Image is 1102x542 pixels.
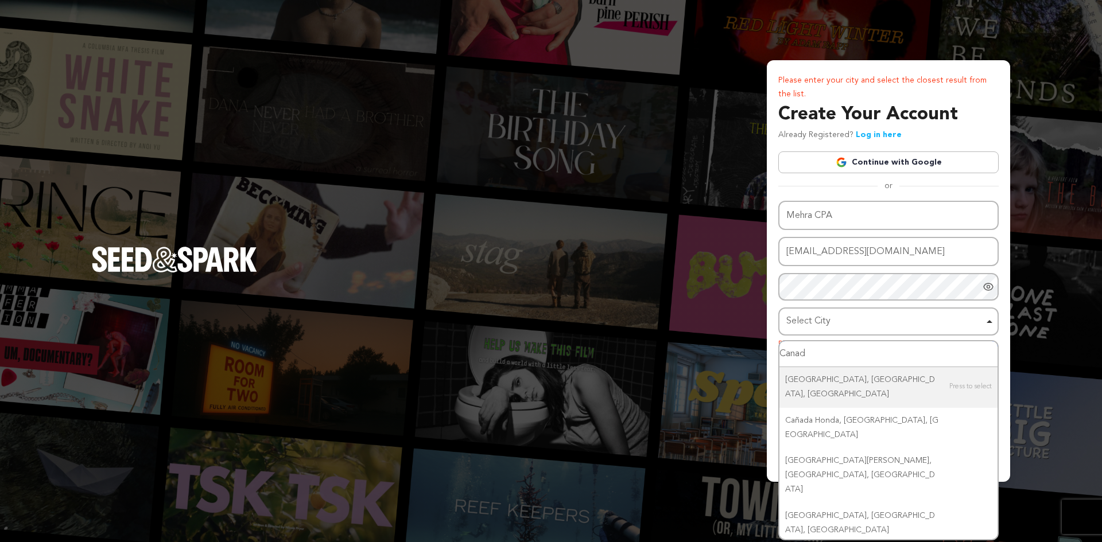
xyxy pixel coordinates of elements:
div: Cañada Honda, [GEOGRAPHIC_DATA], [GEOGRAPHIC_DATA] [779,408,998,448]
input: Email address [778,237,999,266]
img: Seed&Spark Logo [92,247,257,272]
div: [GEOGRAPHIC_DATA][PERSON_NAME], [GEOGRAPHIC_DATA], [GEOGRAPHIC_DATA] [779,448,998,503]
a: Continue with Google [778,151,999,173]
p: Please enter your city and select the closest result from the list. [778,74,999,102]
p: Please enter your city and select the closest result from the list. [778,338,999,365]
span: or [878,180,899,192]
div: [GEOGRAPHIC_DATA], [GEOGRAPHIC_DATA], [GEOGRAPHIC_DATA] [779,367,998,407]
input: Select City [779,341,998,367]
a: Seed&Spark Homepage [92,247,257,295]
a: Show password as plain text. Warning: this will display your password on the screen. [983,281,994,293]
a: Log in here [856,131,902,139]
p: Already Registered? [778,128,902,142]
img: Google logo [836,157,847,168]
input: Name [778,201,999,230]
div: Select City [786,313,984,330]
h3: Create Your Account [778,101,999,128]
